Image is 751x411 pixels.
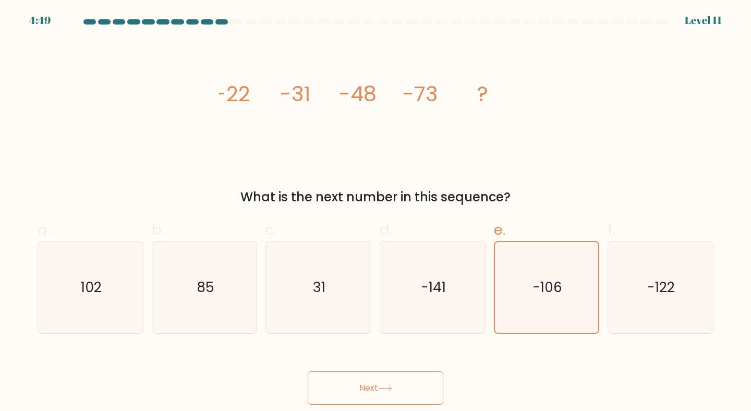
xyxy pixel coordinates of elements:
tspan: -48 [339,79,377,108]
span: b. [152,220,164,240]
text: -106 [533,278,562,297]
text: -122 [648,277,675,297]
span: a. [38,220,50,240]
div: Level 11 [685,13,722,28]
text: 85 [197,277,214,297]
text: 102 [81,277,102,297]
tspan: ? [478,79,489,108]
tspan: -73 [403,79,438,108]
tspan: -31 [280,79,310,108]
span: c. [265,220,277,240]
button: Next [308,371,443,405]
text: 31 [313,277,325,297]
span: d. [380,220,392,240]
tspan: -22 [215,79,250,108]
span: f. [608,220,615,240]
text: -141 [421,277,446,297]
span: e. [494,220,505,240]
div: 4:49 [29,13,51,28]
div: What is the next number in this sequence? [44,188,707,207]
